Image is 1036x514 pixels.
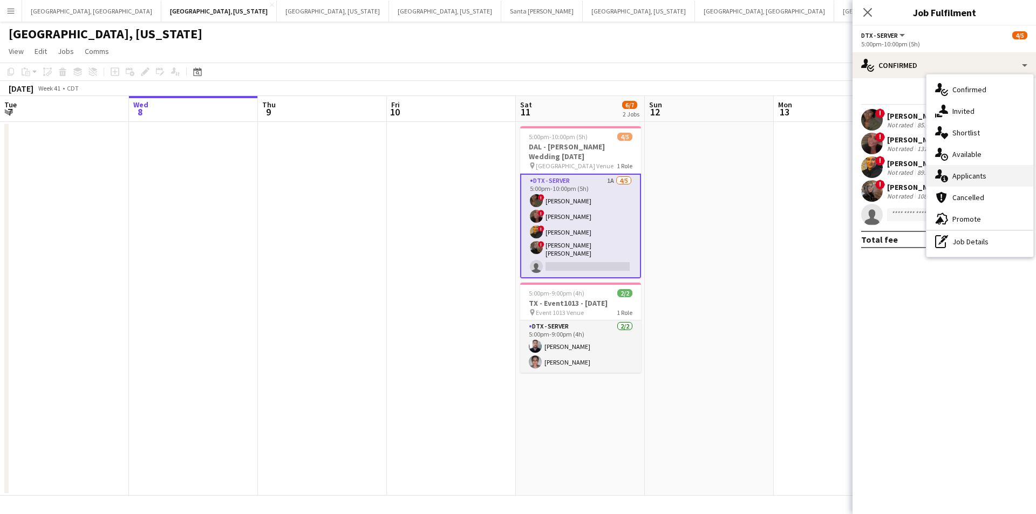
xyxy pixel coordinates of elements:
div: 89.31mi [915,168,941,176]
span: ! [875,132,885,142]
button: [GEOGRAPHIC_DATA], [US_STATE] [834,1,946,22]
button: [GEOGRAPHIC_DATA], [GEOGRAPHIC_DATA] [695,1,834,22]
div: 108.1mi [915,192,941,200]
h3: TX - Event1013 - [DATE] [520,298,641,308]
span: Sun [649,100,662,109]
div: [PERSON_NAME] [PERSON_NAME] [887,182,1003,192]
span: View [9,46,24,56]
span: 7 [3,106,17,118]
span: Invited [952,106,974,116]
span: ! [538,225,544,232]
app-job-card: 5:00pm-10:00pm (5h)4/5DAL - [PERSON_NAME] Wedding [DATE] [GEOGRAPHIC_DATA] Venue1 RoleDTX - Serve... [520,126,641,278]
span: ! [875,180,885,189]
span: 10 [390,106,400,118]
button: [GEOGRAPHIC_DATA], [US_STATE] [583,1,695,22]
div: 2 Jobs [623,110,639,118]
span: DTX - Server [861,31,898,39]
span: ! [538,210,544,216]
div: CDT [67,84,79,92]
span: 1 Role [617,309,632,317]
app-card-role: DTX - Server1A4/55:00pm-10:00pm (5h)![PERSON_NAME]![PERSON_NAME]![PERSON_NAME]![PERSON_NAME] [PER... [520,174,641,278]
button: [GEOGRAPHIC_DATA], [GEOGRAPHIC_DATA] [22,1,161,22]
div: 131.1mi [915,145,941,153]
span: Fri [391,100,400,109]
span: Comms [85,46,109,56]
div: 5:00pm-10:00pm (5h) [861,40,1027,48]
button: Santa [PERSON_NAME] [501,1,583,22]
span: Shortlist [952,128,980,138]
span: 13 [776,106,792,118]
button: [GEOGRAPHIC_DATA], [US_STATE] [277,1,389,22]
a: Comms [80,44,113,58]
button: [GEOGRAPHIC_DATA], [US_STATE] [161,1,277,22]
span: 5:00pm-9:00pm (4h) [529,289,584,297]
span: ! [875,156,885,166]
span: 1 Role [617,162,632,170]
div: [PERSON_NAME] [887,111,944,121]
span: 8 [132,106,148,118]
div: Total fee [861,234,898,245]
h3: DAL - [PERSON_NAME] Wedding [DATE] [520,142,641,161]
a: View [4,44,28,58]
span: [GEOGRAPHIC_DATA] Venue [536,162,614,170]
span: ! [875,108,885,118]
span: 11 [519,106,532,118]
span: Promote [952,214,981,224]
app-job-card: 5:00pm-9:00pm (4h)2/2TX - Event1013 - [DATE] Event 1013 Venue1 RoleDTX - Server2/25:00pm-9:00pm (... [520,283,641,373]
div: Not rated [887,121,915,129]
span: ! [538,194,544,201]
a: Edit [30,44,51,58]
div: [PERSON_NAME] [887,135,944,145]
button: DTX - Server [861,31,906,39]
div: Confirmed [853,52,1036,78]
span: 12 [647,106,662,118]
span: Event 1013 Venue [536,309,584,317]
span: 4/5 [617,133,632,141]
div: 85.08mi [915,121,941,129]
a: Jobs [53,44,78,58]
span: Sat [520,100,532,109]
span: Thu [262,100,276,109]
span: 2/2 [617,289,632,297]
div: Job Details [926,231,1033,252]
span: 6/7 [622,101,637,109]
span: Edit [35,46,47,56]
span: Applicants [952,171,986,181]
h1: [GEOGRAPHIC_DATA], [US_STATE] [9,26,202,42]
span: Wed [133,100,148,109]
div: [DATE] [9,83,33,94]
span: Confirmed [952,85,986,94]
div: Not rated [887,145,915,153]
span: ! [538,241,544,248]
button: [GEOGRAPHIC_DATA], [US_STATE] [389,1,501,22]
span: 9 [261,106,276,118]
span: Mon [778,100,792,109]
span: 4/5 [1012,31,1027,39]
span: 5:00pm-10:00pm (5h) [529,133,588,141]
div: [PERSON_NAME] [887,159,944,168]
span: Tue [4,100,17,109]
h3: Job Fulfilment [853,5,1036,19]
span: Cancelled [952,193,984,202]
app-card-role: DTX - Server2/25:00pm-9:00pm (4h)[PERSON_NAME][PERSON_NAME] [520,320,641,373]
span: Jobs [58,46,74,56]
div: Not rated [887,192,915,200]
span: Week 41 [36,84,63,92]
div: Not rated [887,168,915,176]
span: Available [952,149,982,159]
